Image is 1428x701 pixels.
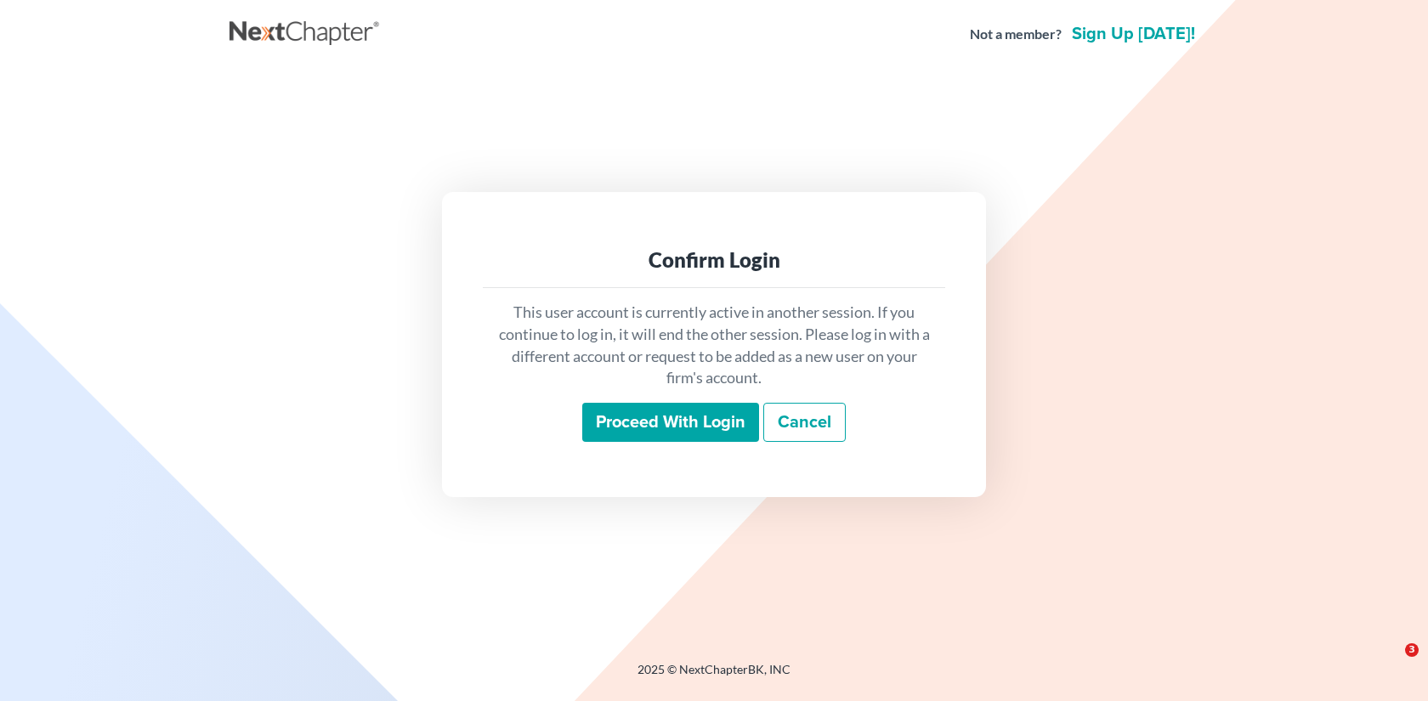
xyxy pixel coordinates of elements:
[582,403,759,442] input: Proceed with login
[1068,25,1198,42] a: Sign up [DATE]!
[1370,643,1411,684] iframe: Intercom live chat
[763,403,846,442] a: Cancel
[229,661,1198,692] div: 2025 © NextChapterBK, INC
[970,25,1062,44] strong: Not a member?
[1405,643,1419,657] span: 3
[496,302,932,389] p: This user account is currently active in another session. If you continue to log in, it will end ...
[496,246,932,274] div: Confirm Login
